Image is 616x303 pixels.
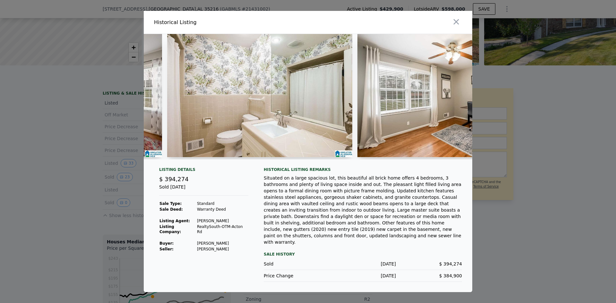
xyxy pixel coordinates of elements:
div: Sale History [264,250,462,258]
strong: Seller : [159,247,174,251]
td: [PERSON_NAME] [197,240,248,246]
div: [DATE] [330,273,396,279]
td: Warranty Deed [197,206,248,212]
strong: Listing Company: [159,224,181,234]
td: [PERSON_NAME] [197,246,248,252]
td: RealtySouth-OTM-Acton Rd [197,224,248,235]
div: Historical Listing [154,19,305,26]
span: $ 384,900 [439,273,462,278]
div: Sold [DATE] [159,184,248,196]
div: Listing Details [159,167,248,175]
div: [DATE] [330,261,396,267]
img: Property Img [357,34,543,157]
div: Situated on a large spacious lot, this beautiful all brick home offers 4 bedrooms, 3 bathrooms an... [264,175,462,245]
img: Property Img [167,34,352,157]
span: $ 394,274 [439,261,462,266]
strong: Sale Deed: [159,207,183,212]
td: [PERSON_NAME] [197,218,248,224]
strong: Buyer : [159,241,174,246]
div: Sold [264,261,330,267]
div: Historical Listing remarks [264,167,462,172]
strong: Sale Type: [159,201,182,206]
div: Price Change [264,273,330,279]
span: $ 394,274 [159,176,189,182]
td: Standard [197,201,248,206]
strong: Listing Agent: [159,219,190,223]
